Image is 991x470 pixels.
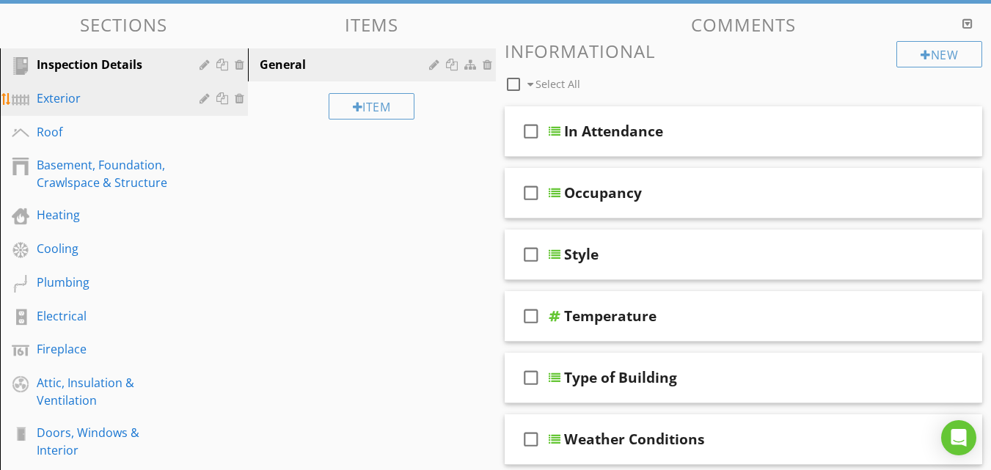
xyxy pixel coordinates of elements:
i: check_box_outline_blank [519,237,543,272]
div: New [896,41,982,67]
div: Style [564,246,599,263]
div: Doors, Windows & Interior [37,424,178,459]
div: Item [329,93,415,120]
i: check_box_outline_blank [519,360,543,395]
div: Open Intercom Messenger [941,420,976,455]
div: Basement, Foundation, Crawlspace & Structure [37,156,178,191]
div: Roof [37,123,178,141]
div: Inspection Details [37,56,178,73]
div: Weather Conditions [564,430,705,448]
i: check_box_outline_blank [519,114,543,149]
div: In Attendance [564,122,663,140]
div: Occupancy [564,184,642,202]
div: Attic, Insulation & Ventilation [37,374,178,409]
i: check_box_outline_blank [519,175,543,210]
div: Type of Building [564,369,677,386]
i: check_box_outline_blank [519,298,543,334]
h3: Items [248,15,496,34]
div: Plumbing [37,273,178,291]
div: Exterior [37,89,178,107]
div: Fireplace [37,340,178,358]
div: Temperature [564,307,657,325]
div: Heating [37,206,178,224]
div: Electrical [37,307,178,325]
div: Cooling [37,240,178,257]
span: Select All [535,77,580,91]
div: General [260,56,434,73]
i: check_box_outline_blank [519,422,543,457]
h3: Comments [505,15,983,34]
h3: Informational [505,41,983,61]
